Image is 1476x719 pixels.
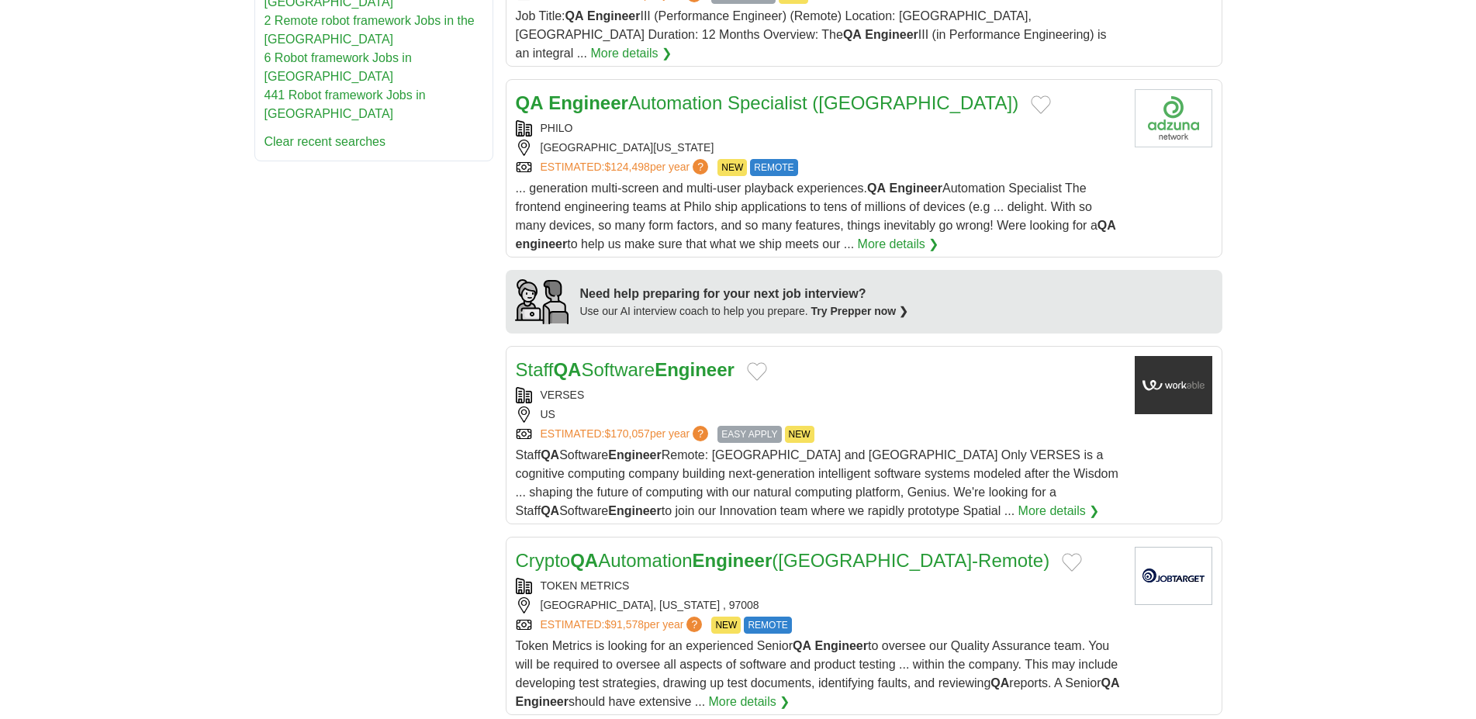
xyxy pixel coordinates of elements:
a: QA EngineerAutomation Specialist ([GEOGRAPHIC_DATA]) [516,92,1019,113]
a: 6 Robot framework Jobs in [GEOGRAPHIC_DATA] [264,51,412,83]
img: Company logo [1135,89,1212,147]
a: More details ❯ [1018,502,1100,520]
a: ESTIMATED:$170,057per year? [541,426,712,443]
a: 2 Remote robot framework Jobs in the [GEOGRAPHIC_DATA] [264,14,475,46]
strong: Engineer [587,9,640,22]
strong: engineer [516,237,568,251]
div: Need help preparing for your next job interview? [580,285,909,303]
strong: QA [1101,676,1120,690]
a: ESTIMATED:$124,498per year? [541,159,712,176]
span: NEW [711,617,741,634]
div: TOKEN METRICS [516,578,1122,594]
strong: QA [990,676,1009,690]
strong: Engineer [608,448,661,461]
strong: QA [1097,219,1116,232]
div: US [516,406,1122,423]
span: ? [693,159,708,175]
a: CryptoQAAutomationEngineer([GEOGRAPHIC_DATA]-Remote) [516,550,1050,571]
strong: Engineer [865,28,918,41]
strong: QA [565,9,584,22]
button: Add to favorite jobs [747,362,767,381]
button: Add to favorite jobs [1031,95,1051,114]
span: $124,498 [604,161,649,173]
strong: QA [570,550,598,571]
a: Clear recent searches [264,135,386,148]
strong: Engineer [814,639,867,652]
div: PHILO [516,120,1122,137]
a: ESTIMATED:$91,578per year? [541,617,706,634]
a: StaffQASoftwareEngineer [516,359,735,380]
div: VERSES [516,387,1122,403]
span: NEW [717,159,747,176]
img: Company logo [1135,356,1212,414]
img: Company logo [1135,547,1212,605]
strong: Engineer [890,181,942,195]
div: [GEOGRAPHIC_DATA][US_STATE] [516,140,1122,156]
strong: Engineer [655,359,735,380]
strong: Engineer [548,92,628,113]
strong: QA [553,359,581,380]
span: ? [686,617,702,632]
strong: QA [541,448,559,461]
span: ... generation multi-screen and multi-user playback experiences. Automation Specialist The fronte... [516,181,1116,251]
div: Use our AI interview coach to help you prepare. [580,303,909,320]
span: Job Title: III (Performance Engineer) (Remote) Location: [GEOGRAPHIC_DATA], [GEOGRAPHIC_DATA] Dur... [516,9,1107,60]
span: REMOTE [744,617,791,634]
strong: QA [867,181,886,195]
a: More details ❯ [709,693,790,711]
strong: Engineer [516,695,569,708]
strong: Engineer [608,504,661,517]
span: ? [693,426,708,441]
strong: QA [541,504,559,517]
a: Try Prepper now ❯ [811,305,909,317]
span: EASY APPLY [717,426,781,443]
a: More details ❯ [590,44,672,63]
strong: QA [516,92,544,113]
span: NEW [785,426,814,443]
span: Staff Software Remote: [GEOGRAPHIC_DATA] and [GEOGRAPHIC_DATA] Only VERSES is a cognitive computi... [516,448,1118,517]
div: [GEOGRAPHIC_DATA], [US_STATE] , 97008 [516,597,1122,614]
strong: QA [843,28,862,41]
a: 441 Robot framework Jobs in [GEOGRAPHIC_DATA] [264,88,426,120]
strong: QA [793,639,811,652]
a: More details ❯ [858,235,939,254]
button: Add to favorite jobs [1062,553,1082,572]
span: REMOTE [750,159,797,176]
span: Token Metrics is looking for an experienced Senior to oversee our Quality Assurance team. You wil... [516,639,1120,708]
span: $170,057 [604,427,649,440]
span: $91,578 [604,618,644,631]
strong: Engineer [693,550,773,571]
